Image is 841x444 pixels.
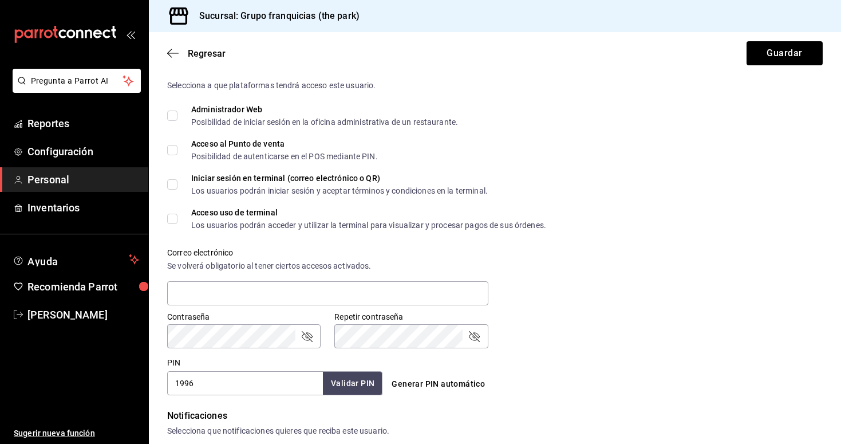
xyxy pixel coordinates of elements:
[300,329,314,343] button: passwordField
[13,69,141,93] button: Pregunta a Parrot AI
[27,307,139,323] span: [PERSON_NAME]
[8,83,141,95] a: Pregunta a Parrot AI
[27,279,139,294] span: Recomienda Parrot
[167,425,823,437] div: Selecciona que notificaciones quieres que reciba este usuario.
[167,80,823,92] div: Selecciona a que plataformas tendrá acceso este usuario.
[747,41,823,65] button: Guardar
[167,409,823,423] div: Notificaciones
[323,372,382,395] button: Validar PIN
[387,374,489,395] button: Generar PIN automático
[167,359,180,367] label: PIN
[191,118,458,126] div: Posibilidad de iniciar sesión en la oficina administrativa de un restaurante.
[167,260,488,272] div: Se volverá obligatorio al tener ciertos accesos activados.
[126,30,135,39] button: open_drawer_menu
[27,116,139,131] span: Reportes
[27,200,139,215] span: Inventarios
[334,313,488,321] label: Repetir contraseña
[27,144,139,159] span: Configuración
[31,75,123,87] span: Pregunta a Parrot AI
[191,174,488,182] div: Iniciar sesión en terminal (correo electrónico o QR)
[190,9,360,23] h3: Sucursal: Grupo franquicias (the park)
[191,152,378,160] div: Posibilidad de autenticarse en el POS mediante PIN.
[191,221,546,229] div: Los usuarios podrán acceder y utilizar la terminal para visualizar y procesar pagos de sus órdenes.
[467,329,481,343] button: passwordField
[167,249,488,257] label: Correo electrónico
[191,187,488,195] div: Los usuarios podrán iniciar sesión y aceptar términos y condiciones en la terminal.
[191,140,378,148] div: Acceso al Punto de venta
[188,48,226,59] span: Regresar
[27,253,124,266] span: Ayuda
[27,172,139,187] span: Personal
[167,371,323,395] input: 3 a 6 dígitos
[14,427,139,439] span: Sugerir nueva función
[191,209,546,217] div: Acceso uso de terminal
[167,313,321,321] label: Contraseña
[191,105,458,113] div: Administrador Web
[167,48,226,59] button: Regresar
